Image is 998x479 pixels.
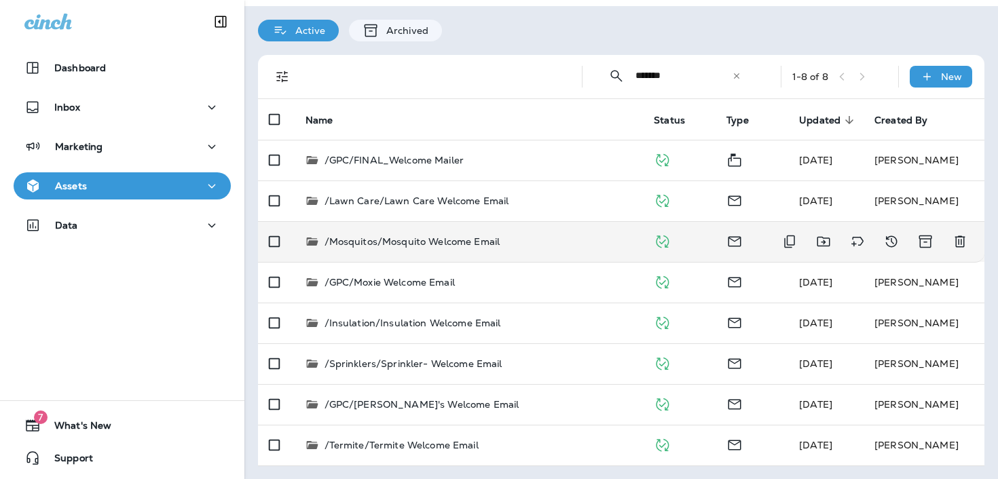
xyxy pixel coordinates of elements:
td: [PERSON_NAME] [864,180,984,221]
span: Kate Murphy [799,358,832,370]
p: Assets [55,180,87,191]
div: 1 - 8 of 8 [792,71,828,82]
span: Email [726,356,743,368]
span: What's New [41,420,111,436]
p: Inbox [54,102,80,113]
span: Status [654,114,703,126]
button: Assets [14,172,231,199]
span: Jason Munk [799,276,832,288]
button: Duplicate [776,228,803,255]
td: [PERSON_NAME] [864,425,984,465]
span: Email [726,193,743,206]
span: Published [654,234,671,246]
span: Name [306,114,351,126]
button: Marketing [14,133,231,160]
p: /Insulation/Insulation Welcome Email [325,316,501,330]
p: Data [55,220,78,231]
span: Support [41,453,93,469]
span: Created By [874,115,927,126]
p: /Sprinklers/Sprinkler- Welcome Email [325,357,502,370]
span: Kate Murphy [799,195,832,207]
button: Collapse Search [603,62,630,90]
button: 7What's New [14,412,231,439]
span: Email [726,397,743,409]
span: Published [654,153,671,165]
button: Support [14,444,231,472]
span: Mailer [726,153,743,165]
span: Updated [799,114,858,126]
td: [PERSON_NAME] [864,140,984,180]
span: Cydney Liberman [799,317,832,329]
span: Updated [799,115,840,126]
p: New [941,71,962,82]
span: 7 [34,410,48,424]
p: /GPC/Moxie Welcome Email [325,275,455,289]
button: Delete [946,228,974,255]
span: Created By [874,114,945,126]
span: Published [654,356,671,368]
span: Kate Murphy [799,398,832,410]
span: Status [654,115,685,126]
p: /Termite/Termite Welcome Email [325,438,479,452]
button: Data [14,212,231,239]
span: Type [726,115,749,126]
p: /GPC/[PERSON_NAME]'s Welcome Email [325,398,519,411]
button: Dashboard [14,54,231,81]
button: Archive [912,228,940,255]
p: /Mosquitos/Mosquito Welcome Email [325,235,500,248]
button: Collapse Sidebar [202,8,240,35]
button: Add tags [844,228,871,255]
span: Type [726,114,766,126]
p: /GPC/FINAL_Welcome Mailer [325,153,464,167]
td: [PERSON_NAME] [864,384,984,425]
span: Email [726,275,743,287]
span: Published [654,438,671,450]
span: Karin Comegys [799,154,832,166]
span: Published [654,193,671,206]
span: Email [726,234,743,246]
p: Active [289,25,325,36]
p: Archived [380,25,428,36]
span: Published [654,397,671,409]
span: Published [654,315,671,328]
span: Email [726,315,743,328]
p: Dashboard [54,62,106,73]
span: Name [306,115,333,126]
button: Filters [269,63,296,90]
p: Marketing [55,141,103,152]
td: [PERSON_NAME] [864,262,984,303]
button: View Changelog [878,228,905,255]
td: [PERSON_NAME] [864,343,984,384]
span: Kate Murphy [799,439,832,451]
span: Email [726,438,743,450]
button: Move to folder [810,228,837,255]
td: [PERSON_NAME] [864,303,984,343]
button: Inbox [14,94,231,121]
p: /Lawn Care/Lawn Care Welcome Email [325,194,509,208]
span: Published [654,275,671,287]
